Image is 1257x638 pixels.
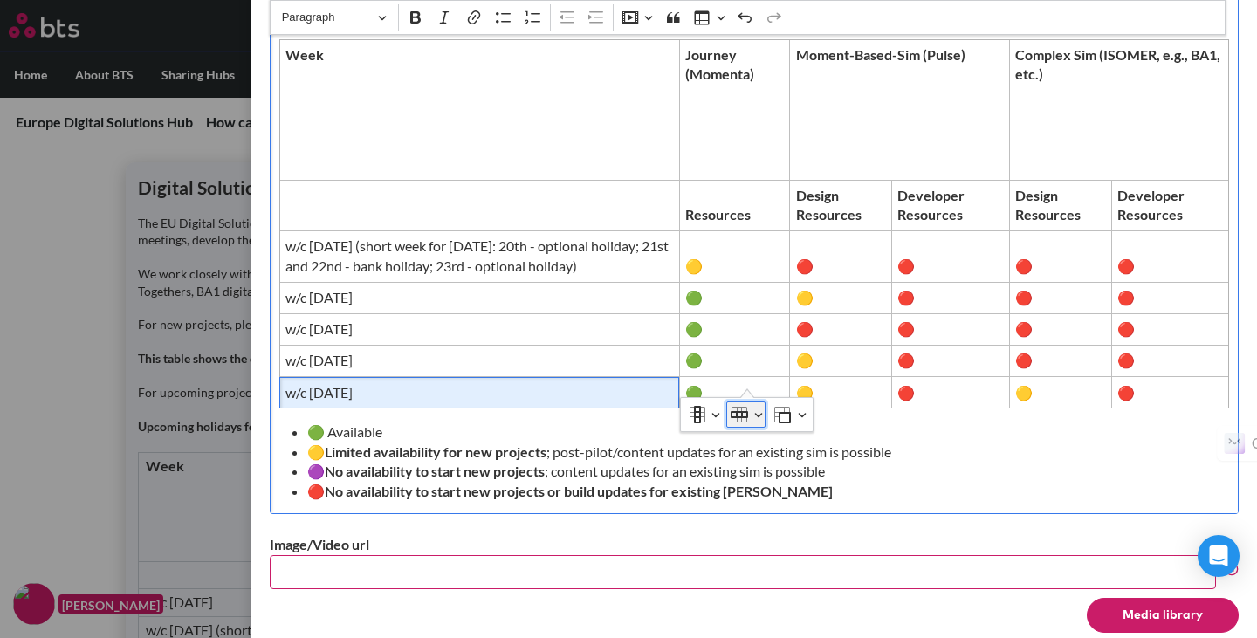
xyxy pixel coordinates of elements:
li: 🟢 Available [307,422,1216,442]
span: w/c [DATE] [285,351,674,370]
span: 🟡 [1015,383,1105,402]
label: Image/Video url [270,535,1239,554]
span: 🔴 [1117,257,1223,276]
span: 🟡 [796,383,886,402]
li: 🟣 ; content updates for an existing sim is possible [307,462,1216,481]
span: 🔴 [897,383,1003,402]
span: 🟡 [685,257,783,276]
strong: No availability to start new projects [325,463,545,479]
li: 🔴 [307,482,1216,501]
span: 🔴 [1117,319,1223,339]
span: 🔴 [1015,319,1105,339]
strong: Journey (Momenta) [685,46,754,82]
strong: Design Resources [1015,187,1081,223]
span: 🔴 [897,351,1003,370]
span: 🔴 [897,288,1003,307]
span: w/c [DATE] [285,383,674,402]
span: 🟡 [796,351,886,370]
strong: Week [285,46,324,63]
span: Paragraph [282,7,373,28]
div: Table toolbar [681,398,813,431]
strong: Moment-Based-Sim (Pulse) [796,46,965,63]
span: 🔴 [897,319,1003,339]
button: Paragraph [274,4,395,31]
span: 🟢 [685,288,783,307]
strong: Resources [685,206,751,223]
span: w/c [DATE] [285,319,674,339]
li: 🟡 ; post-pilot/content updates for an existing sim is possible [307,442,1216,462]
span: 🔴 [1117,288,1223,307]
strong: Developer Resources [1117,187,1185,223]
strong: Limited availability for new projects [325,443,546,460]
span: 🔴 [1015,257,1105,276]
strong: No availability to start new projects or build updates for existing [PERSON_NAME] [325,483,833,499]
strong: Developer Resources [897,187,965,223]
span: 🔴 [796,319,886,339]
span: 🔴 [796,257,886,276]
span: 🔴 [1015,351,1105,370]
span: 🟢 [685,383,783,402]
span: 🔴 [897,257,1003,276]
div: Open Intercom Messenger [1198,535,1240,577]
span: 🟢 [685,319,783,339]
span: 🔴 [1117,383,1223,402]
span: 🔴 [1117,351,1223,370]
button: Media library [1087,598,1239,633]
span: w/c [DATE] (short week for [DATE]: 20th - optional holiday; 21st and 22nd - bank holiday; 23rd - ... [285,237,674,276]
span: 🔴 [1015,288,1105,307]
strong: Complex Sim (ISOMER, e.g., BA1, etc.) [1015,46,1220,82]
span: w/c [DATE] [285,288,674,307]
strong: Design Resources [796,187,862,223]
span: 🟢 [685,351,783,370]
span: 🟡 [796,288,886,307]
